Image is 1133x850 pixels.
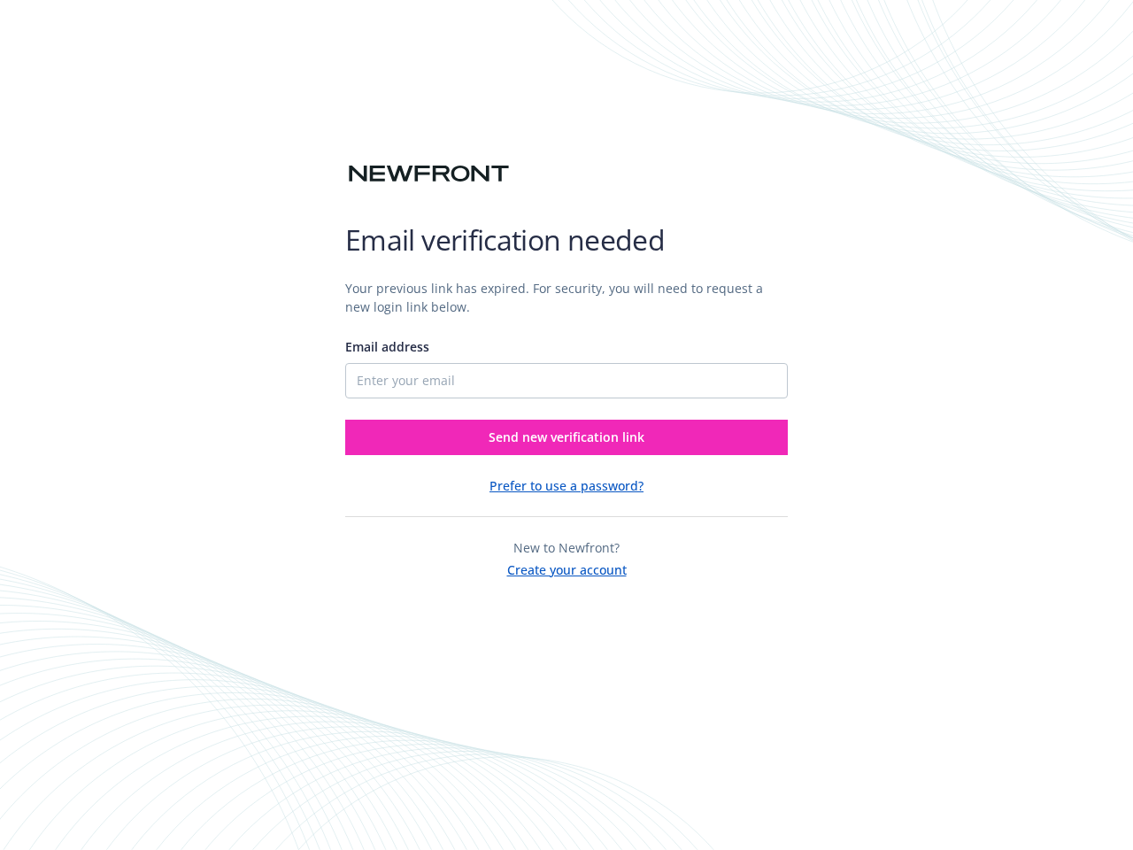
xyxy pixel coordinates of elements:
button: Send new verification link [345,420,788,455]
span: New to Newfront? [513,539,620,556]
img: Newfront logo [345,158,513,189]
span: Email address [345,338,429,355]
p: Your previous link has expired. For security, you will need to request a new login link below. [345,279,788,316]
h1: Email verification needed [345,222,788,258]
button: Prefer to use a password? [489,476,644,495]
button: Create your account [507,557,627,579]
input: Enter your email [345,363,788,398]
span: Send new verification link [489,429,644,445]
